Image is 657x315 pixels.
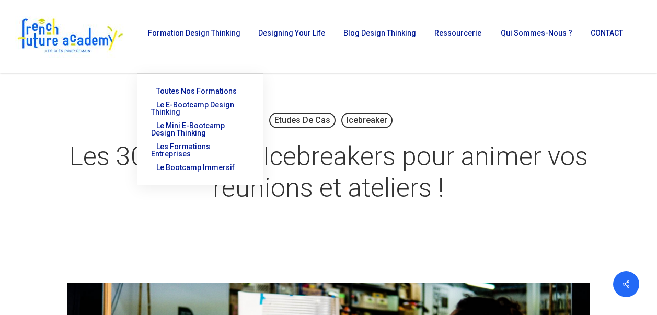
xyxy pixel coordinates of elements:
span: Le E-Bootcamp Design Thinking [151,100,234,116]
a: Qui sommes-nous ? [495,29,575,44]
span: Les Formations Entreprises [151,142,210,158]
a: Le Mini E-Bootcamp Design Thinking [148,119,252,140]
a: Toutes nos formations [148,84,252,98]
span: Toutes nos formations [156,87,237,95]
a: Les Formations Entreprises [148,140,252,161]
a: CONTACT [585,29,627,44]
h1: Les 30 meilleurs Icebreakers pour animer vos réunions et ateliers ! [67,130,590,214]
a: Formation Design Thinking [143,29,243,44]
span: Le Bootcamp Immersif [156,163,235,172]
a: Icebreaker [341,113,393,128]
a: Etudes de cas [269,113,336,128]
a: Blog Design Thinking [338,29,419,44]
span: Qui sommes-nous ? [501,29,572,37]
span: Blog Design Thinking [343,29,416,37]
span: Designing Your Life [258,29,325,37]
a: Ressourcerie [429,29,485,44]
span: Formation Design Thinking [148,29,240,37]
a: Le Bootcamp Immersif [148,161,252,174]
img: French Future Academy [15,16,125,58]
span: Le Mini E-Bootcamp Design Thinking [151,121,225,137]
span: CONTACT [591,29,623,37]
a: Designing Your Life [253,29,328,44]
a: Le E-Bootcamp Design Thinking [148,98,252,119]
span: Ressourcerie [434,29,481,37]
